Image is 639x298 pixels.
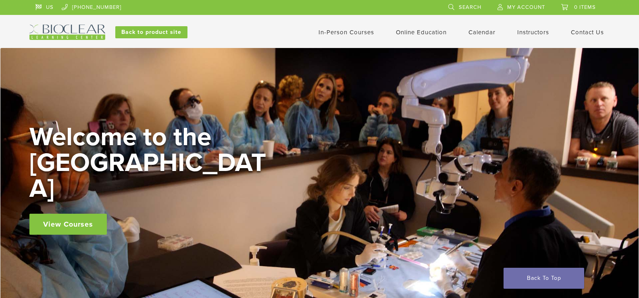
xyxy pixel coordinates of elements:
img: Bioclear [29,25,105,40]
a: Back to product site [115,26,187,38]
a: Calendar [468,29,495,36]
a: Instructors [517,29,549,36]
span: 0 items [574,4,596,10]
a: Back To Top [504,268,584,289]
a: Online Education [396,29,447,36]
span: My Account [507,4,545,10]
a: Contact Us [571,29,604,36]
span: Search [459,4,481,10]
h2: Welcome to the [GEOGRAPHIC_DATA] [29,124,271,202]
a: View Courses [29,214,107,235]
a: In-Person Courses [318,29,374,36]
